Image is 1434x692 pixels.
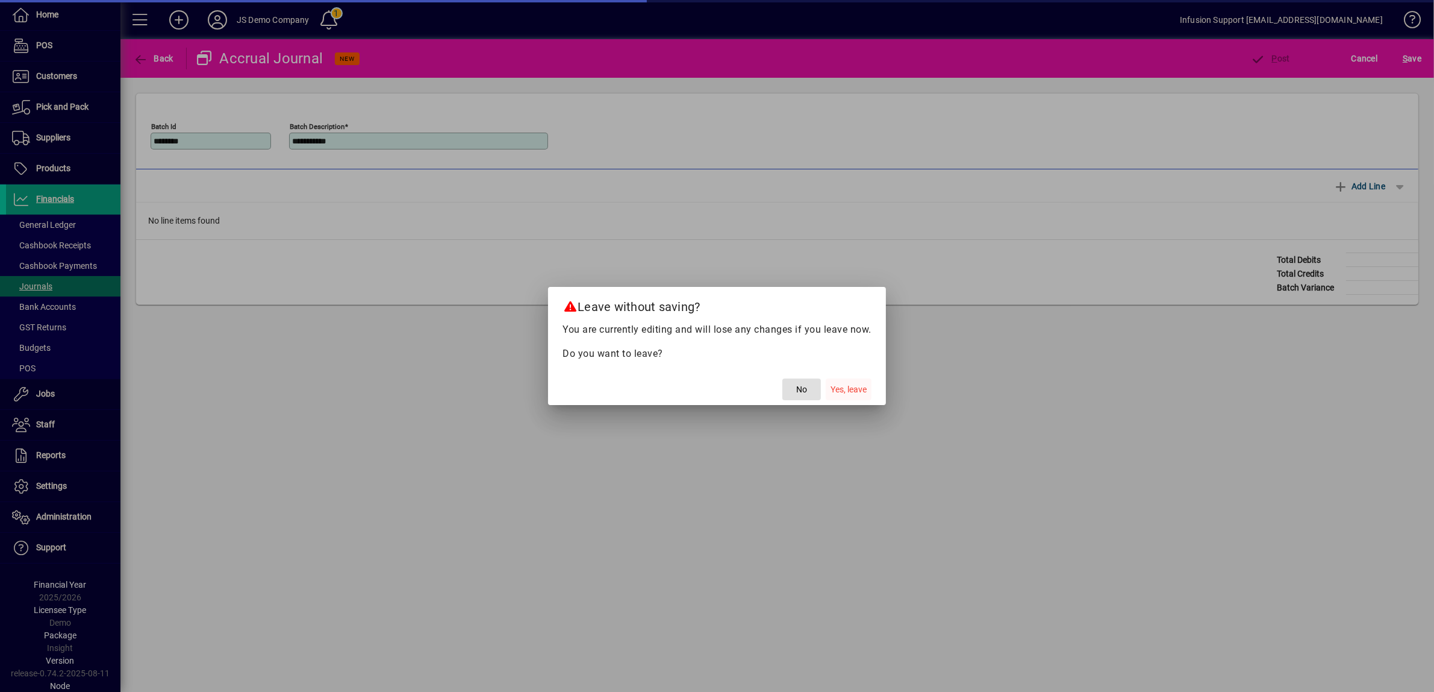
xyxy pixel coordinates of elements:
[782,379,821,400] button: No
[548,287,886,322] h2: Leave without saving?
[826,379,871,400] button: Yes, leave
[796,383,807,396] span: No
[563,322,871,337] p: You are currently editing and will lose any changes if you leave now.
[831,383,867,396] span: Yes, leave
[563,347,871,361] p: Do you want to leave?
